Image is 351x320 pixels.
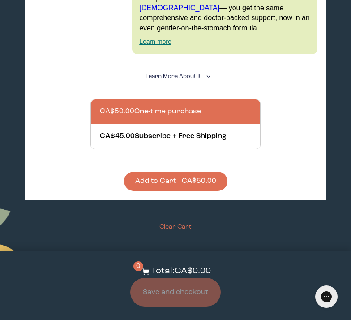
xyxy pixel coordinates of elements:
[124,172,227,191] button: Add to Cart - CA$50.00
[146,74,201,79] span: Learn More About it
[151,265,211,278] p: Total: CA$0.00
[133,261,143,271] span: 0
[130,278,221,307] button: Save and checkout
[159,222,192,234] button: Clear Cart
[311,282,342,311] iframe: Gorgias live chat messenger
[146,72,205,81] summary: Learn More About it <
[203,74,212,79] i: <
[139,38,171,45] a: Learn more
